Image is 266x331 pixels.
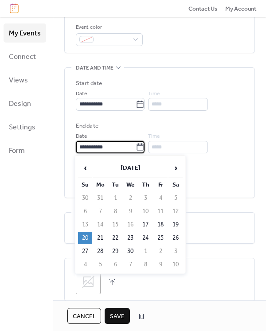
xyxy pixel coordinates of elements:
[110,312,125,321] span: Save
[153,245,168,257] td: 2
[153,232,168,244] td: 25
[108,232,122,244] td: 22
[108,258,122,271] td: 6
[168,205,183,218] td: 12
[168,218,183,231] td: 19
[78,258,92,271] td: 4
[108,179,122,191] th: Tu
[153,205,168,218] td: 11
[225,4,256,13] a: My Account
[105,308,130,324] button: Save
[9,74,28,87] span: Views
[4,70,46,90] a: Views
[78,159,92,177] span: ‹
[76,23,141,32] div: Event color
[93,192,107,204] td: 31
[153,218,168,231] td: 18
[123,179,137,191] th: We
[93,232,107,244] td: 21
[9,97,31,111] span: Design
[9,144,25,158] span: Form
[123,205,137,218] td: 9
[9,50,36,64] span: Connect
[138,218,153,231] td: 17
[168,179,183,191] th: Sa
[78,218,92,231] td: 13
[138,179,153,191] th: Th
[168,258,183,271] td: 10
[168,192,183,204] td: 5
[78,192,92,204] td: 30
[4,117,46,136] a: Settings
[4,141,46,160] a: Form
[76,121,98,130] div: End date
[9,27,41,40] span: My Events
[67,308,101,324] button: Cancel
[78,205,92,218] td: 6
[123,258,137,271] td: 7
[123,232,137,244] td: 23
[78,179,92,191] th: Su
[148,90,160,98] span: Time
[169,159,182,177] span: ›
[168,232,183,244] td: 26
[168,245,183,257] td: 3
[93,258,107,271] td: 5
[138,205,153,218] td: 10
[153,192,168,204] td: 4
[123,245,137,257] td: 30
[76,63,113,72] span: Date and time
[108,218,122,231] td: 15
[153,179,168,191] th: Fr
[4,23,46,43] a: My Events
[108,192,122,204] td: 1
[123,192,137,204] td: 2
[4,94,46,113] a: Design
[78,245,92,257] td: 27
[138,232,153,244] td: 24
[123,218,137,231] td: 16
[10,4,19,13] img: logo
[93,245,107,257] td: 28
[153,258,168,271] td: 9
[76,132,87,141] span: Date
[93,218,107,231] td: 14
[93,205,107,218] td: 7
[93,179,107,191] th: Mo
[138,192,153,204] td: 3
[9,121,35,134] span: Settings
[138,245,153,257] td: 1
[78,232,92,244] td: 20
[148,132,160,141] span: Time
[73,312,96,321] span: Cancel
[188,4,218,13] a: Contact Us
[108,205,122,218] td: 8
[4,47,46,66] a: Connect
[138,258,153,271] td: 8
[76,90,87,98] span: Date
[108,245,122,257] td: 29
[76,269,101,294] div: ;
[76,79,102,88] div: Start date
[93,159,168,178] th: [DATE]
